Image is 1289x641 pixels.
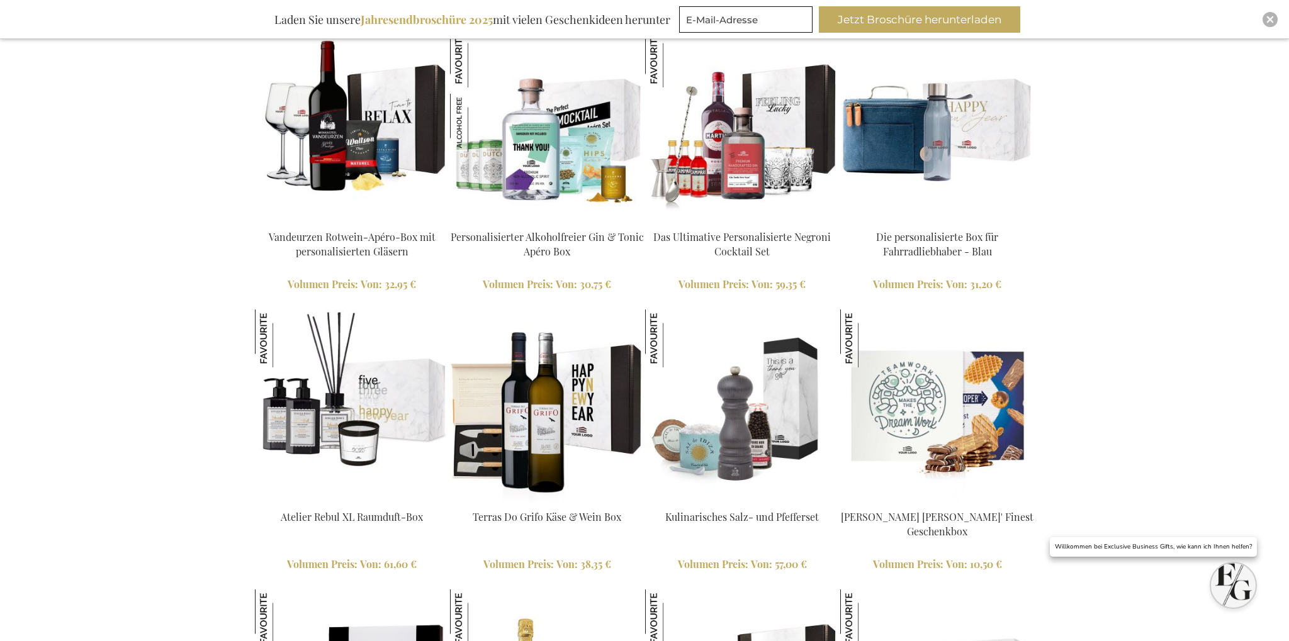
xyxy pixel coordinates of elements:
span: 59,35 € [775,277,806,291]
span: Von [751,277,773,291]
a: Vandeurzen Rotwein-Apéro-Box mit personalisierten Gläsern [269,230,436,258]
a: Volumen Preis: Von 31,20 € [840,277,1034,292]
img: Kulinarisches Salz- und Pfefferset [645,309,839,503]
span: Volumen Preis: [288,277,358,291]
div: Close [1263,12,1278,27]
img: Jules Destrooper Jules' Finest Gift Box [840,309,1034,503]
span: Von [556,277,577,291]
span: Volumen Preis: [483,277,553,291]
span: 10,50 € [970,557,1002,571]
span: 30,75 € [580,277,611,291]
a: The Personalized Bike Lovers Box - Blue [840,215,1034,226]
a: Kulinarisches Salz- und Pfefferset [665,510,819,523]
a: The Ultimate Personalized Negroni Cocktail Set Das Ultimative Personalisierte Negroni Cocktail Set [645,215,839,226]
a: Volumen Preis: Von 10,50 € [840,557,1034,572]
span: Von [946,557,967,571]
img: Jules Destrooper Jules' Finest Geschenkbox [840,309,898,367]
a: Terras Do Grifo Cheese & Wine Box [450,494,644,506]
a: Kulinarisches Salz- und Pfefferset Kulinarisches Salz- und Pfefferset [645,494,839,506]
a: Atelier Rebul XL Raumduft-Box [281,510,423,523]
b: Jahresendbroschüre 2025 [361,12,493,27]
span: Von [361,277,382,291]
img: Kulinarisches Salz- und Pfefferset [645,309,703,367]
span: 32,95 € [385,277,416,291]
span: 61,60 € [384,557,417,571]
a: Volumen Preis: Von 59,35 € [645,277,839,292]
a: Volumen Preis: Von 30,75 € [450,277,644,292]
form: marketing offers and promotions [679,6,816,36]
span: Volumen Preis: [483,557,554,571]
a: Volumen Preis: Von 57,00 € [645,557,839,572]
img: Atelier Rebul XL Raumduft-Box [255,309,313,367]
a: Terras Do Grifo Käse & Wein Box [473,510,621,523]
img: The Personalized Bike Lovers Box - Blue [840,30,1034,223]
span: 31,20 € [970,277,1001,291]
a: [PERSON_NAME] [PERSON_NAME]' Finest Geschenkbox [841,510,1033,538]
a: Atelier Rebul XL Home Fragrance Box Atelier Rebul XL Raumduft-Box [255,494,449,506]
span: Von [556,557,578,571]
img: Vandeurzen Rotwein-Apéro-Box mit personalisierten Gläsern [255,30,449,223]
img: Terras Do Grifo Cheese & Wine Box [450,309,644,503]
img: The Ultimate Personalized Negroni Cocktail Set [645,30,839,223]
span: Von [751,557,772,571]
a: Personalised Non-Alcholic Gin & Tonic Apéro Box Personalisierter Alkoholfreier Gin & Tonic Apéro ... [450,215,644,226]
img: Close [1266,16,1274,23]
a: Die personalisierte Box für Fahrradliebhaber - Blau [876,230,998,258]
a: Volumen Preis: Von 38,35 € [450,557,644,572]
a: Volumen Preis: Von 61,60 € [255,557,449,572]
div: Laden Sie unsere mit vielen Geschenkideen herunter [269,6,676,33]
span: Volumen Preis: [287,557,357,571]
a: Vandeurzen Rotwein-Apéro-Box mit personalisierten Gläsern [255,215,449,226]
span: Volumen Preis: [873,277,943,291]
button: Jetzt Broschüre herunterladen [819,6,1020,33]
a: Jules Destrooper Jules' Finest Gift Box Jules Destrooper Jules' Finest Geschenkbox [840,494,1034,506]
input: E-Mail-Adresse [679,6,813,33]
span: 57,00 € [775,557,807,571]
span: Volumen Preis: [873,557,943,571]
span: 38,35 € [580,557,611,571]
span: Volumen Preis: [678,277,749,291]
img: Atelier Rebul XL Home Fragrance Box [255,309,449,503]
span: Volumen Preis: [678,557,748,571]
img: Personalisierter Alkoholfreier Gin & Tonic Apéro Box [450,94,508,152]
a: Personalisierter Alkoholfreier Gin & Tonic Apéro Box [451,230,644,258]
span: Von [946,277,967,291]
img: Personalisierter Alkoholfreier Gin & Tonic Apéro Box [450,30,508,87]
a: Volumen Preis: Von 32,95 € [255,277,449,292]
img: Das Ultimative Personalisierte Negroni Cocktail Set [645,30,703,87]
span: Von [360,557,381,571]
img: Personalised Non-Alcholic Gin & Tonic Apéro Box [450,30,644,223]
a: Das Ultimative Personalisierte Negroni Cocktail Set [653,230,831,258]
